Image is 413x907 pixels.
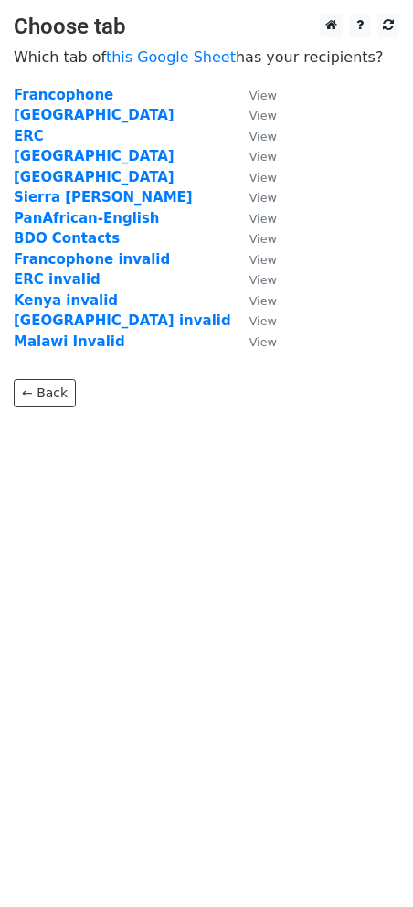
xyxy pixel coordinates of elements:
small: View [249,232,277,246]
a: Kenya invalid [14,292,118,309]
small: View [249,314,277,328]
p: Which tab of has your recipients? [14,47,399,67]
a: View [231,230,277,247]
a: Sierra [PERSON_NAME] [14,189,193,206]
a: BDO Contacts [14,230,120,247]
small: View [249,109,277,122]
a: View [231,148,277,164]
small: View [249,294,277,308]
a: [GEOGRAPHIC_DATA] [14,169,175,185]
a: [GEOGRAPHIC_DATA] invalid [14,312,231,329]
a: View [231,312,277,329]
a: [GEOGRAPHIC_DATA] [14,107,175,123]
a: this Google Sheet [106,48,236,66]
a: View [231,210,277,227]
small: View [249,89,277,102]
small: View [249,212,277,226]
a: Francophone [14,87,113,103]
a: PanAfrican-English [14,210,160,227]
small: View [249,130,277,143]
small: View [249,150,277,163]
a: Francophone invalid [14,251,170,268]
h3: Choose tab [14,14,399,40]
small: View [249,171,277,185]
a: View [231,333,277,350]
a: View [231,107,277,123]
a: View [231,251,277,268]
small: View [249,335,277,349]
a: View [231,292,277,309]
a: View [231,87,277,103]
small: View [249,273,277,287]
a: ← Back [14,379,76,407]
a: ERC invalid [14,271,101,288]
small: View [249,191,277,205]
a: View [231,128,277,144]
a: ERC [14,128,44,144]
a: [GEOGRAPHIC_DATA] [14,148,175,164]
a: View [231,189,277,206]
small: View [249,253,277,267]
a: View [231,271,277,288]
a: Malawi Invalid [14,333,125,350]
a: View [231,169,277,185]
